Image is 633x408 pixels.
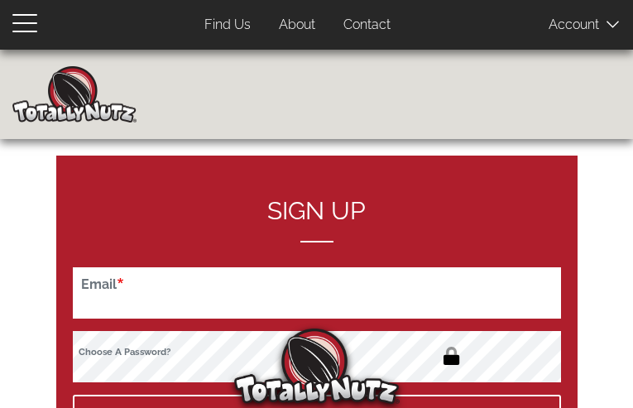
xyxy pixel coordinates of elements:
img: Home [12,66,137,122]
h2: Sign up [73,197,561,242]
a: Find Us [192,9,263,41]
a: About [266,9,328,41]
input: Email [73,267,561,319]
img: Totally Nutz Logo [234,329,400,404]
a: Contact [331,9,403,41]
